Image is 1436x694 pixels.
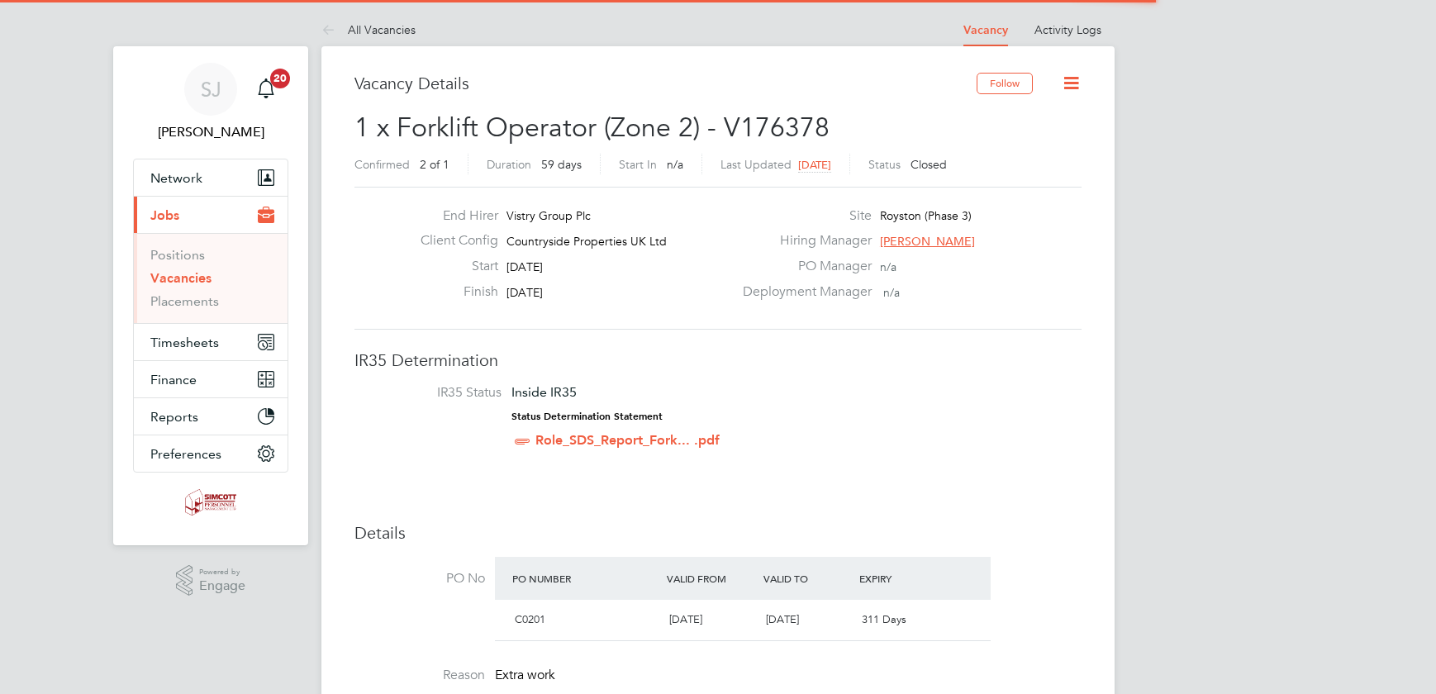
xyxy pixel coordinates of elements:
[150,170,202,186] span: Network
[250,63,283,116] a: 20
[720,157,792,172] label: Last Updated
[113,46,308,545] nav: Main navigation
[150,207,179,223] span: Jobs
[185,489,237,516] img: simcott-logo-retina.png
[270,69,290,88] span: 20
[150,409,198,425] span: Reports
[880,208,972,223] span: Royston (Phase 3)
[515,612,545,626] span: C0201
[733,258,872,275] label: PO Manager
[371,384,502,402] label: IR35 Status
[354,73,977,94] h3: Vacancy Details
[199,579,245,593] span: Engage
[977,73,1033,94] button: Follow
[733,232,872,250] label: Hiring Manager
[150,247,205,263] a: Positions
[134,435,288,472] button: Preferences
[508,563,663,593] div: PO Number
[134,398,288,435] button: Reports
[407,232,498,250] label: Client Config
[420,157,449,172] span: 2 of 1
[354,667,485,684] label: Reason
[798,158,831,172] span: [DATE]
[495,667,555,683] span: Extra work
[511,411,663,422] strong: Status Determination Statement
[535,432,720,448] a: Role_SDS_Report_Fork... .pdf
[1034,22,1101,37] a: Activity Logs
[855,563,952,593] div: Expiry
[541,157,582,172] span: 59 days
[511,384,577,400] span: Inside IR35
[354,112,830,144] span: 1 x Forklift Operator (Zone 2) - V176378
[963,23,1008,37] a: Vacancy
[150,372,197,387] span: Finance
[134,233,288,323] div: Jobs
[201,78,221,100] span: SJ
[667,157,683,172] span: n/a
[619,157,657,172] label: Start In
[880,259,896,274] span: n/a
[759,563,856,593] div: Valid To
[176,565,246,597] a: Powered byEngage
[506,234,667,249] span: Countryside Properties UK Ltd
[133,122,288,142] span: Shaun Jex
[733,283,872,301] label: Deployment Manager
[134,361,288,397] button: Finance
[766,612,799,626] span: [DATE]
[506,285,543,300] span: [DATE]
[407,283,498,301] label: Finish
[354,157,410,172] label: Confirmed
[150,270,212,286] a: Vacancies
[506,259,543,274] span: [DATE]
[199,565,245,579] span: Powered by
[663,563,759,593] div: Valid From
[911,157,947,172] span: Closed
[868,157,901,172] label: Status
[733,207,872,225] label: Site
[150,446,221,462] span: Preferences
[354,570,485,587] label: PO No
[133,63,288,142] a: SJ[PERSON_NAME]
[883,285,900,300] span: n/a
[150,293,219,309] a: Placements
[407,258,498,275] label: Start
[134,197,288,233] button: Jobs
[321,22,416,37] a: All Vacancies
[354,522,1082,544] h3: Details
[862,612,906,626] span: 311 Days
[487,157,531,172] label: Duration
[150,335,219,350] span: Timesheets
[354,349,1082,371] h3: IR35 Determination
[133,489,288,516] a: Go to home page
[134,324,288,360] button: Timesheets
[880,234,975,249] span: [PERSON_NAME]
[407,207,498,225] label: End Hirer
[134,159,288,196] button: Network
[506,208,591,223] span: Vistry Group Plc
[669,612,702,626] span: [DATE]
